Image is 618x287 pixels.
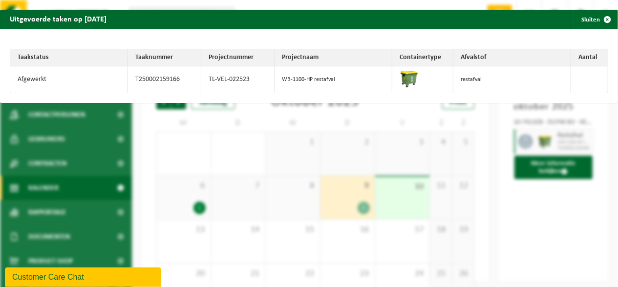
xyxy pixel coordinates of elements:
[453,49,571,66] th: Afvalstof
[392,49,453,66] th: Containertype
[128,66,201,93] td: T250002159166
[201,66,275,93] td: TL-VEL-022523
[128,49,201,66] th: Taaknummer
[400,69,419,88] img: WB-1100-HPE-GN-50
[275,66,392,93] td: WB-1100-HP restafval
[201,49,275,66] th: Projectnummer
[275,49,392,66] th: Projectnaam
[10,49,128,66] th: Taakstatus
[574,10,617,29] button: Sluiten
[571,49,608,66] th: Aantal
[5,266,163,287] iframe: chat widget
[453,66,571,93] td: restafval
[10,66,128,93] td: Afgewerkt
